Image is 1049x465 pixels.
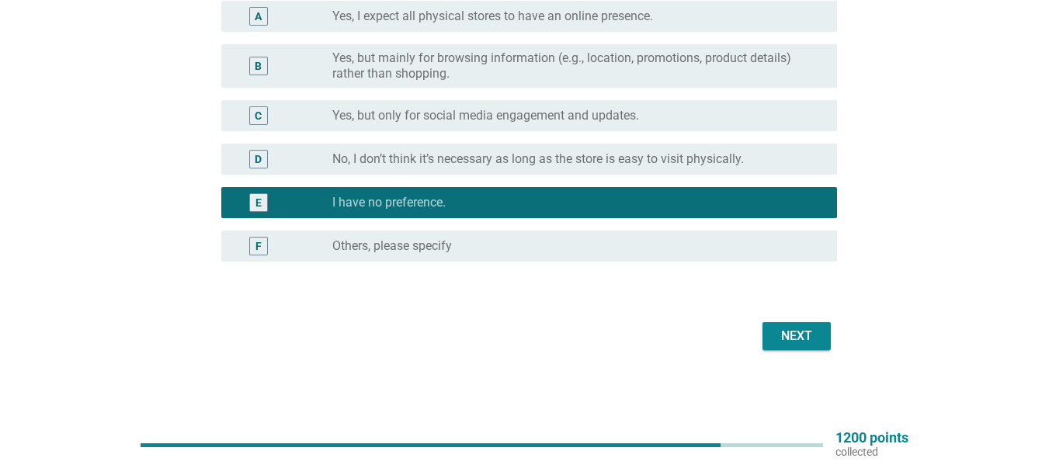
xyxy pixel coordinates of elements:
[332,9,653,24] label: Yes, I expect all physical stores to have an online presence.
[255,58,262,75] div: B
[835,431,908,445] p: 1200 points
[255,151,262,168] div: D
[255,195,262,211] div: E
[835,445,908,459] p: collected
[762,322,831,350] button: Next
[332,195,446,210] label: I have no preference.
[255,238,262,255] div: F
[332,151,744,167] label: No, I don’t think it’s necessary as long as the store is easy to visit physically.
[255,9,262,25] div: A
[332,50,812,82] label: Yes, but mainly for browsing information (e.g., location, promotions, product details) rather tha...
[332,238,452,254] label: Others, please specify
[255,108,262,124] div: C
[775,327,818,345] div: Next
[332,108,639,123] label: Yes, but only for social media engagement and updates.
